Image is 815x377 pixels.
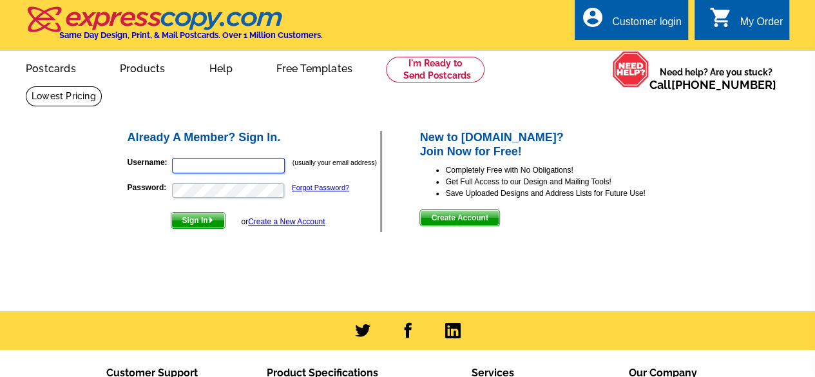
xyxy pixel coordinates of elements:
[256,52,373,82] a: Free Templates
[128,131,381,145] h2: Already A Member? Sign In.
[445,188,689,199] li: Save Uploaded Designs and Address Lists for Future Use!
[128,157,171,168] label: Username:
[709,6,732,29] i: shopping_cart
[649,78,776,92] span: Call
[241,216,325,227] div: or
[188,52,253,82] a: Help
[419,209,499,226] button: Create Account
[59,30,323,40] h4: Same Day Design, Print, & Mail Postcards. Over 1 Million Customers.
[5,52,97,82] a: Postcards
[740,16,783,34] div: My Order
[248,217,325,226] a: Create a New Account
[612,16,682,34] div: Customer login
[612,51,649,88] img: help
[292,159,377,166] small: (usually your email address)
[649,66,783,92] span: Need help? Are you stuck?
[171,212,225,229] button: Sign In
[292,184,349,191] a: Forgot Password?
[208,217,214,223] img: button-next-arrow-white.png
[419,131,689,159] h2: New to [DOMAIN_NAME]? Join Now for Free!
[99,52,186,82] a: Products
[445,176,689,188] li: Get Full Access to our Design and Mailing Tools!
[581,14,682,30] a: account_circle Customer login
[171,213,225,228] span: Sign In
[581,6,604,29] i: account_circle
[420,210,499,226] span: Create Account
[445,164,689,176] li: Completely Free with No Obligations!
[709,14,783,30] a: shopping_cart My Order
[128,182,171,193] label: Password:
[671,78,776,92] a: [PHONE_NUMBER]
[26,15,323,40] a: Same Day Design, Print, & Mail Postcards. Over 1 Million Customers.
